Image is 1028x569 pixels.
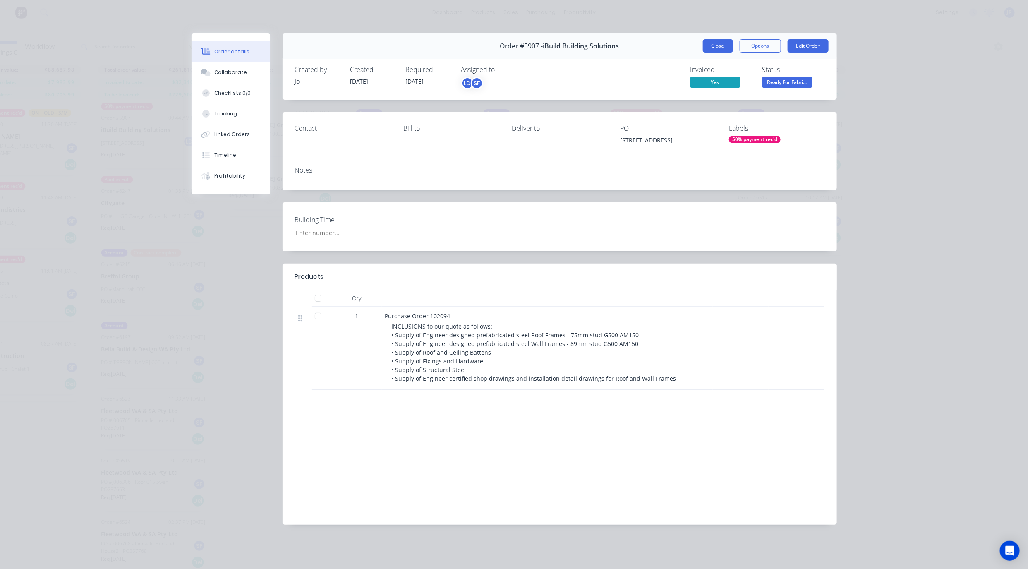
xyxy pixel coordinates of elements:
span: iBuild Building Solutions [543,42,619,50]
div: Labels [729,125,824,132]
div: Created by [295,66,340,74]
div: Assigned to [461,66,544,74]
button: Tracking [192,103,270,124]
div: Required [406,66,451,74]
div: Linked Orders [214,131,250,138]
div: LD [461,77,474,89]
span: [DATE] [350,77,369,85]
div: PO [621,125,716,132]
button: Checklists 0/0 [192,83,270,103]
div: Order details [214,48,249,55]
div: Tracking [214,110,237,118]
button: Collaborate [192,62,270,83]
span: [DATE] [406,77,424,85]
div: Created [350,66,396,74]
div: Timeline [214,151,236,159]
span: Ready For Fabri... [762,77,812,87]
div: 50% payment rec'd [729,136,781,143]
div: Products [295,272,324,282]
input: Enter number... [289,226,398,239]
div: Deliver to [512,125,607,132]
div: Open Intercom Messenger [1000,541,1020,561]
div: Contact [295,125,390,132]
button: Close [703,39,733,53]
span: Yes [690,77,740,87]
button: Options [740,39,781,53]
button: Edit Order [788,39,829,53]
button: Timeline [192,145,270,166]
span: INCLUSIONS to our quote as follows: • Supply of Engineer designed prefabricated steel Roof Frames... [392,322,676,382]
div: Jo [295,77,340,86]
div: Bill to [403,125,498,132]
button: Order details [192,41,270,62]
div: Collaborate [214,69,247,76]
div: SF [471,77,483,89]
button: Ready For Fabri... [762,77,812,89]
span: Purchase Order 102094 [385,312,450,320]
div: Checklists 0/0 [214,89,251,97]
div: Profitability [214,172,245,180]
button: LDSF [461,77,483,89]
div: Notes [295,166,824,174]
div: Status [762,66,824,74]
button: Profitability [192,166,270,186]
span: Order #5907 - [500,42,543,50]
div: Qty [332,290,382,307]
label: Building Time [295,215,398,225]
div: [STREET_ADDRESS] [621,136,716,147]
button: Linked Orders [192,124,270,145]
div: Invoiced [690,66,752,74]
span: 1 [355,312,359,320]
